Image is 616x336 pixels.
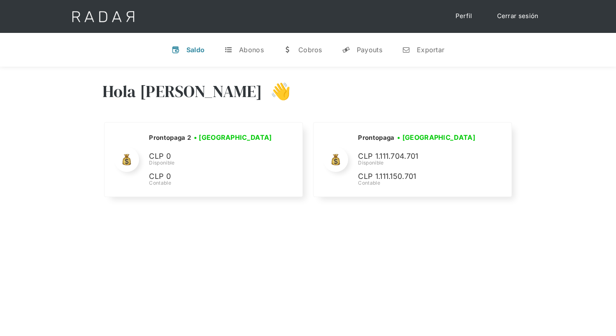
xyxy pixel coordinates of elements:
h2: Prontopaga [358,134,394,142]
div: Cobros [298,46,322,54]
div: Contable [149,179,274,187]
div: Disponible [149,159,274,167]
div: w [284,46,292,54]
p: CLP 1.111.150.701 [358,171,481,183]
h3: • [GEOGRAPHIC_DATA] [397,132,475,142]
div: Exportar [417,46,444,54]
div: Payouts [357,46,382,54]
a: Cerrar sesión [489,8,547,24]
div: v [172,46,180,54]
div: Abonos [239,46,264,54]
a: Perfil [447,8,481,24]
h2: Prontopaga 2 [149,134,191,142]
div: n [402,46,410,54]
h3: Hola [PERSON_NAME] [102,81,262,102]
p: CLP 0 [149,171,272,183]
div: y [342,46,350,54]
p: CLP 0 [149,151,272,162]
div: Saldo [186,46,205,54]
div: Disponible [358,159,481,167]
div: t [224,46,232,54]
p: CLP 1.111.704.701 [358,151,481,162]
h3: • [GEOGRAPHIC_DATA] [194,132,272,142]
h3: 👋 [262,81,291,102]
div: Contable [358,179,481,187]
